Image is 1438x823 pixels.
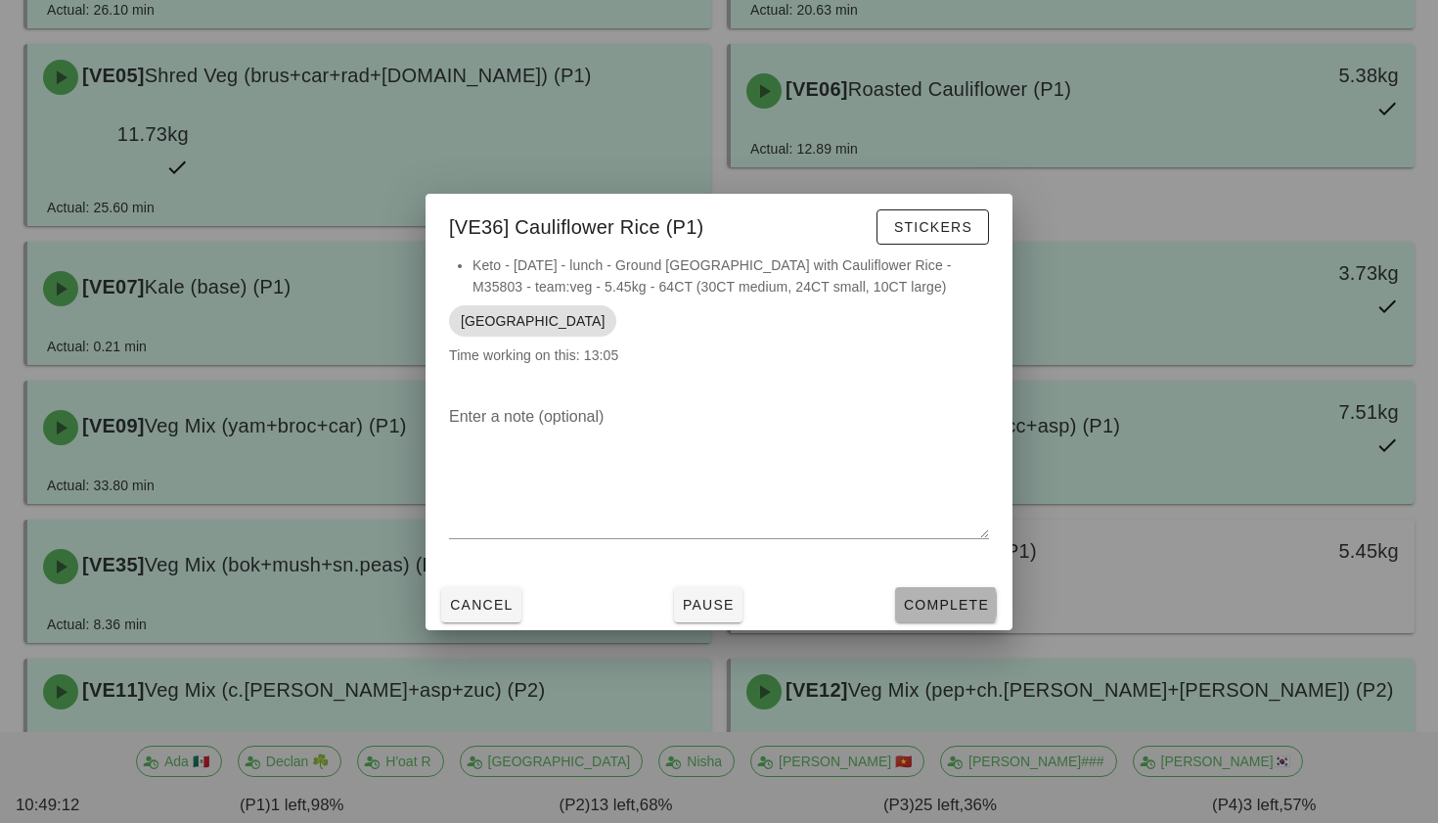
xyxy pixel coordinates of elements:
[426,194,1012,254] div: [VE36] Cauliflower Rice (P1)
[895,587,997,622] button: Complete
[893,219,972,235] span: Stickers
[876,209,989,245] button: Stickers
[426,254,1012,386] div: Time working on this: 13:05
[449,597,514,613] span: Cancel
[682,597,735,613] span: Pause
[674,587,742,622] button: Pause
[441,587,521,622] button: Cancel
[461,305,605,337] span: [GEOGRAPHIC_DATA]
[903,597,989,613] span: Complete
[472,254,989,297] li: Keto - [DATE] - lunch - Ground [GEOGRAPHIC_DATA] with Cauliflower Rice - M35803 - team:veg - 5.45...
